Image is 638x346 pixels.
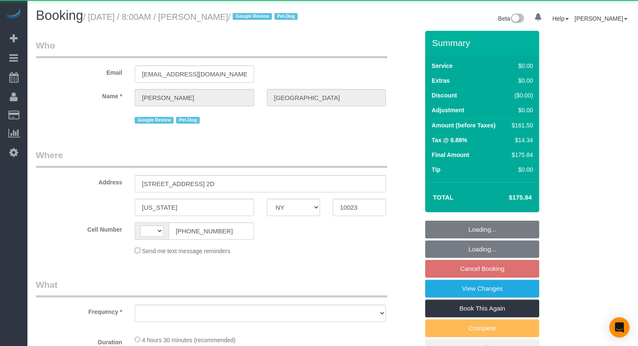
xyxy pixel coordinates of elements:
div: $161.50 [508,121,533,130]
span: Google Review [233,13,271,20]
span: Booking [36,8,83,23]
input: Email [135,65,254,83]
label: Frequency * [30,305,128,316]
label: Email [30,65,128,77]
legend: Who [36,39,387,58]
input: Cell Number [168,222,254,240]
legend: Where [36,149,387,168]
h4: $175.84 [483,194,532,201]
input: Zip Code [333,199,386,216]
a: Book This Again [425,300,539,317]
div: ($0.00) [508,91,533,100]
label: Discount [432,91,457,100]
img: Automaid Logo [5,8,22,20]
label: Extras [432,76,450,85]
label: Address [30,175,128,187]
a: Help [552,15,569,22]
a: Beta [498,15,524,22]
legend: What [36,278,387,297]
a: [PERSON_NAME] [575,15,627,22]
h3: Summary [432,38,535,48]
small: / [DATE] / 8:00AM / [PERSON_NAME] [83,12,300,22]
img: New interface [510,14,524,24]
label: Service [432,62,453,70]
label: Cell Number [30,222,128,234]
label: Amount (before Taxes) [432,121,495,130]
span: Pet-Dog [274,13,298,20]
label: Adjustment [432,106,464,114]
div: $175.84 [508,151,533,159]
span: 4 hours 30 minutes (recommended) [142,337,236,343]
input: City [135,199,254,216]
span: Pet-Dog [176,117,199,124]
a: View Changes [425,280,539,297]
label: Name * [30,89,128,100]
div: $0.00 [508,76,533,85]
div: $0.00 [508,165,533,174]
input: First Name [135,89,254,106]
label: Final Amount [432,151,469,159]
label: Tax @ 8.88% [432,136,467,144]
span: Send me text message reminders [142,248,230,254]
input: Last Name [267,89,386,106]
label: Tip [432,165,440,174]
span: Google Review [135,117,174,124]
strong: Total [433,194,453,201]
div: $14.34 [508,136,533,144]
div: $0.00 [508,62,533,70]
div: Open Intercom Messenger [609,317,630,338]
div: $0.00 [508,106,533,114]
span: / [228,12,300,22]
